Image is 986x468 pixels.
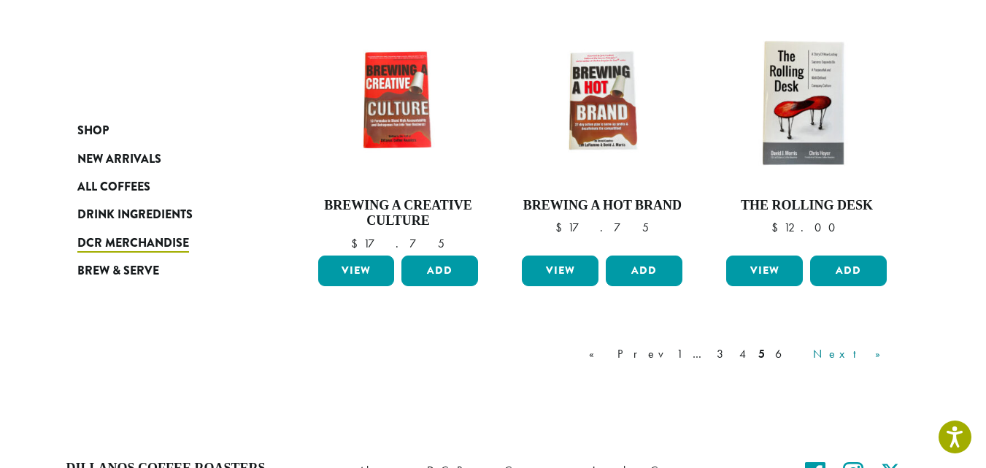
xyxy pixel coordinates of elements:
[714,345,732,363] a: 3
[518,198,686,214] h4: Brewing a Hot Brand
[318,256,395,286] a: View
[723,18,890,250] a: The Rolling Desk $12.00
[736,345,751,363] a: 4
[674,345,685,363] a: 1
[351,236,363,251] span: $
[77,117,253,145] a: Shop
[77,150,161,169] span: New Arrivals
[77,173,253,201] a: All Coffees
[772,345,806,363] a: 6
[771,220,842,235] bdi: 12.00
[723,198,890,214] h4: The Rolling Desk
[606,256,682,286] button: Add
[77,122,109,140] span: Shop
[401,256,478,286] button: Add
[77,257,253,285] a: Brew & Serve
[77,262,159,280] span: Brew & Serve
[723,18,890,186] img: TheRollingDesk_1200x900-300x300.jpg
[522,256,598,286] a: View
[77,234,189,253] span: DCR Merchandise
[351,236,444,251] bdi: 17.75
[315,18,482,250] a: Brewing a Creative Culture $17.75
[690,345,709,363] a: …
[555,220,649,235] bdi: 17.75
[555,220,568,235] span: $
[314,18,482,186] img: BrewingACreativeCulture1200x1200-300x300.jpg
[810,345,894,363] a: Next »
[810,256,887,286] button: Add
[77,178,150,196] span: All Coffees
[771,220,784,235] span: $
[755,345,768,363] a: 5
[518,18,686,250] a: Brewing a Hot Brand $17.75
[586,345,669,363] a: « Prev
[726,256,803,286] a: View
[77,206,193,224] span: Drink Ingredients
[77,145,253,172] a: New Arrivals
[518,18,686,186] img: BrewingAHotBrand1200x1200-300x300.jpg
[77,201,253,229] a: Drink Ingredients
[315,198,482,229] h4: Brewing a Creative Culture
[77,229,253,257] a: DCR Merchandise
